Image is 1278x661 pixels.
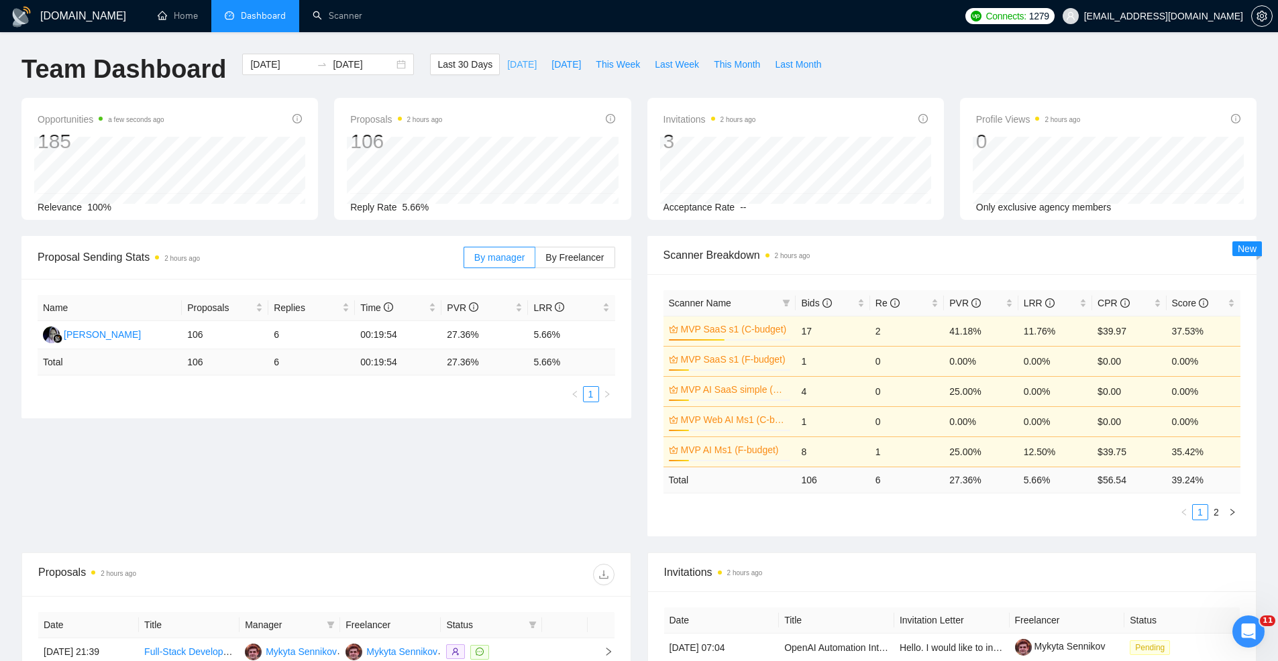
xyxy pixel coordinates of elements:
[507,57,537,72] span: [DATE]
[355,349,441,375] td: 00:19:54
[780,293,793,313] span: filter
[324,615,337,635] span: filter
[451,648,460,656] span: user-add
[327,621,335,629] span: filter
[384,302,393,312] span: info-circle
[555,302,564,312] span: info-circle
[567,386,583,402] li: Previous Page
[407,116,443,123] time: 2 hours ago
[1209,505,1224,520] a: 2
[567,386,583,402] button: left
[706,54,767,75] button: This Month
[894,607,1010,634] th: Invitation Letter
[1192,504,1208,520] li: 1
[870,406,944,436] td: 0
[292,114,302,123] span: info-circle
[1066,11,1075,21] span: user
[1167,467,1240,493] td: 39.24 %
[360,302,392,313] span: Time
[403,202,429,213] span: 5.66%
[1018,316,1092,346] td: 11.76%
[1208,504,1224,520] li: 2
[108,116,164,123] time: a few seconds ago
[1260,615,1275,626] span: 11
[268,349,355,375] td: 6
[355,321,441,349] td: 00:19:54
[663,111,756,127] span: Invitations
[1018,406,1092,436] td: 0.00%
[526,615,539,635] span: filter
[366,644,437,659] div: Mykyta Sennikov
[182,321,268,349] td: 106
[663,129,756,154] div: 3
[647,54,706,75] button: Last Week
[655,57,699,72] span: Last Week
[43,328,141,339] a: AA[PERSON_NAME]
[571,390,579,398] span: left
[1024,298,1055,308] span: LRR
[1092,346,1166,376] td: $0.00
[663,202,735,213] span: Acceptance Rate
[250,57,311,72] input: Start date
[1228,508,1236,516] span: right
[313,10,362,21] a: searchScanner
[976,129,1081,154] div: 0
[1224,504,1240,520] li: Next Page
[588,54,647,75] button: This Week
[1238,243,1257,254] span: New
[1193,505,1208,520] a: 1
[38,111,164,127] span: Opportunities
[784,642,1017,653] a: OpenAI Automation Integration for Website MVP Project
[1199,298,1208,308] span: info-circle
[441,349,528,375] td: 27.36 %
[870,316,944,346] td: 2
[669,415,678,424] span: crown
[38,612,139,638] th: Date
[775,252,810,259] time: 2 hours ago
[594,569,614,580] span: download
[822,298,832,308] span: info-circle
[38,129,164,154] div: 185
[681,322,788,337] a: MVP SaaS s1 (C-budget)
[340,612,441,638] th: Freelancer
[599,386,615,402] button: right
[528,321,615,349] td: 5.66%
[796,316,869,346] td: 17
[1167,406,1240,436] td: 0.00%
[669,385,678,394] span: crown
[1167,436,1240,467] td: 35.42%
[182,349,268,375] td: 106
[241,10,286,21] span: Dashboard
[1224,504,1240,520] button: right
[350,202,396,213] span: Reply Rate
[43,326,60,343] img: AA
[1232,615,1265,648] iframe: Intercom live chat
[139,612,239,638] th: Title
[976,111,1081,127] span: Profile Views
[796,436,869,467] td: 8
[268,295,355,321] th: Replies
[870,376,944,406] td: 0
[441,321,528,349] td: 27.36%
[1045,116,1080,123] time: 2 hours ago
[669,324,678,334] span: crown
[1180,508,1188,516] span: left
[274,300,339,315] span: Replies
[1130,642,1175,652] a: Pending
[38,249,464,265] span: Proposal Sending Stats
[437,57,492,72] span: Last 30 Days
[663,467,796,493] td: Total
[669,298,731,308] span: Scanner Name
[1252,11,1272,21] span: setting
[944,467,1018,493] td: 27.36 %
[664,607,780,634] th: Date
[182,295,268,321] th: Proposals
[796,467,869,493] td: 106
[1029,9,1049,23] span: 1279
[528,349,615,375] td: 5.66 %
[64,327,141,342] div: [PERSON_NAME]
[158,10,198,21] a: homeHome
[21,54,226,85] h1: Team Dashboard
[1098,298,1129,308] span: CPR
[663,247,1241,263] span: Scanner Breakdown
